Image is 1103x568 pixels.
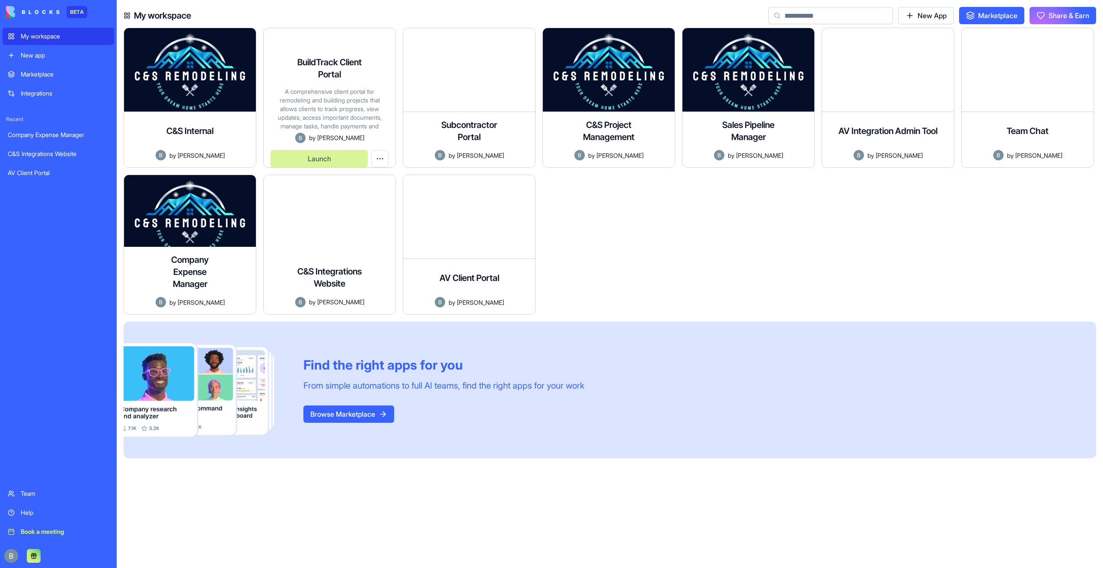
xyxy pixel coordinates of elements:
[728,151,734,160] span: by
[1007,151,1014,160] span: by
[435,119,504,143] h4: Subcontractor Portal
[309,297,316,306] span: by
[124,28,256,168] a: C&S InternalAvatarby[PERSON_NAME]
[21,508,109,517] div: Help
[440,272,499,284] h4: AV Client Portal
[3,47,114,64] a: New app
[3,116,114,123] span: Recent
[596,151,644,160] span: [PERSON_NAME]
[403,175,536,315] a: AV Client PortalAvatarby[PERSON_NAME]
[8,131,109,139] div: Company Expense Manager
[1007,125,1049,137] h4: Team Chat
[449,298,455,307] span: by
[21,489,109,498] div: Team
[1030,7,1096,24] button: Share & Earn
[303,405,394,423] button: Browse Marketplace
[263,175,396,315] a: C&S Integrations WebsiteAvatarby[PERSON_NAME]
[303,380,584,392] div: From simple automations to full AI teams, find the right apps for your work
[3,66,114,83] a: Marketplace
[3,28,114,45] a: My workspace
[3,145,114,163] a: C&S Integrations Website
[542,28,675,168] a: C&S Project ManagementAvatarby[PERSON_NAME]
[309,133,316,142] span: by
[435,297,445,307] img: Avatar
[295,297,306,307] img: Avatar
[3,126,114,144] a: Company Expense Manager
[3,164,114,182] a: AV Client Portal
[959,7,1024,24] a: Marketplace
[8,169,109,177] div: AV Client Portal
[838,125,937,137] h4: AV Integration Admin Tool
[21,70,109,79] div: Marketplace
[1049,10,1089,21] span: Share & Earn
[3,504,114,521] a: Help
[134,10,191,22] h4: My workspace
[876,151,923,160] span: [PERSON_NAME]
[317,133,364,142] span: [PERSON_NAME]
[822,28,954,168] a: AV Integration Admin ToolAvatarby[PERSON_NAME]
[156,150,166,160] img: Avatar
[263,28,396,168] a: BuildTrack Client PortalA comprehensive client portal for remodeling and building projects that a...
[898,7,954,24] a: New App
[403,28,536,168] a: Subcontractor PortalAvatarby[PERSON_NAME]
[1015,151,1062,160] span: [PERSON_NAME]
[178,298,225,307] span: [PERSON_NAME]
[21,527,109,536] div: Book a meeting
[3,523,114,540] a: Book a meeting
[3,85,114,102] a: Integrations
[303,410,394,418] a: Browse Marketplace
[867,151,874,160] span: by
[736,151,783,160] span: [PERSON_NAME]
[169,151,176,160] span: by
[449,151,455,160] span: by
[6,6,60,18] img: logo
[156,297,166,307] img: Avatar
[714,119,783,143] h4: Sales Pipeline Manager
[3,485,114,502] a: Team
[21,32,109,41] div: My workspace
[21,51,109,60] div: New app
[961,28,1094,168] a: Team ChatAvatarby[PERSON_NAME]
[271,150,368,167] button: Launch
[8,150,109,158] div: C&S Integrations Website
[166,125,214,137] h4: C&S Internal
[574,119,644,143] h4: C&S Project Management
[457,151,504,160] span: [PERSON_NAME]
[156,254,225,290] h4: Company Expense Manager
[21,89,109,98] div: Integrations
[6,6,87,18] a: BETA
[435,150,445,160] img: Avatar
[993,150,1004,160] img: Avatar
[457,298,504,307] span: [PERSON_NAME]
[574,150,585,160] img: Avatar
[295,133,306,143] img: Avatar
[303,357,584,373] div: Find the right apps for you
[4,549,18,563] img: ACg8ocIug40qN1SCXJiinWdltW7QsPxROn8ZAVDlgOtPD8eQfXIZmw=s96-c
[854,150,864,160] img: Avatar
[178,151,225,160] span: [PERSON_NAME]
[295,56,364,80] h4: BuildTrack Client Portal
[271,87,389,133] div: A comprehensive client portal for remodeling and building projects that allows clients to track p...
[67,6,87,18] div: BETA
[714,150,724,160] img: Avatar
[588,151,595,160] span: by
[169,298,176,307] span: by
[682,28,815,168] a: Sales Pipeline ManagerAvatarby[PERSON_NAME]
[124,175,256,315] a: Company Expense ManagerAvatarby[PERSON_NAME]
[295,265,364,290] h4: C&S Integrations Website
[317,297,364,306] span: [PERSON_NAME]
